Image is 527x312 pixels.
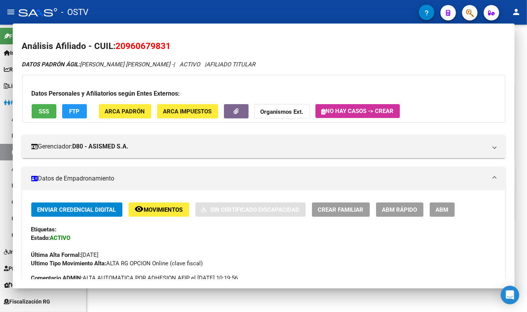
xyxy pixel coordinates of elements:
h2: Análisis Afiliado - CUIL: [22,40,505,53]
mat-icon: person [512,7,521,17]
mat-icon: remove_red_eye [135,204,144,214]
span: Crear Familiar [318,206,364,213]
span: Enviar Credencial Digital [37,206,116,213]
button: No hay casos -> Crear [315,104,400,118]
button: Enviar Credencial Digital [31,202,122,217]
span: FTP [69,108,80,115]
button: Sin Certificado Discapacidad [195,202,306,217]
button: ABM [430,202,455,217]
h3: Datos Personales y Afiliatorios según Entes Externos: [32,89,496,98]
strong: D80 - ASISMED S.A. [73,142,129,151]
div: Dominio: [DOMAIN_NAME] [20,20,86,26]
span: Reportes [4,65,32,74]
span: Sin Certificado Discapacidad [210,206,300,213]
button: SSS [32,104,56,118]
span: ARCA Impuestos [163,108,212,115]
span: Hospitales Públicos [4,281,60,289]
strong: Organismos Ext. [261,108,303,115]
strong: Ultimo Tipo Movimiento Alta: [31,260,107,267]
span: ALTA RG OPCION Online (clave fiscal) [31,260,203,267]
strong: Última Alta Formal: [31,251,81,258]
img: website_grey.svg [12,20,19,26]
span: Firma Express [4,32,44,40]
strong: Etiquetas: [31,226,57,233]
span: ALTA AUTOMATICA POR ADHESION AFIP el [DATE] 10:19:56 [31,274,238,282]
i: | ACTIVO | [22,61,256,68]
span: Padrón [4,98,29,107]
div: Open Intercom Messenger [501,286,519,304]
span: AFILIADO TITULAR [207,61,256,68]
mat-icon: menu [6,7,15,17]
mat-panel-title: Datos de Empadronamiento [31,174,487,183]
strong: ACTIVO [50,234,71,241]
span: ABM [436,206,449,213]
span: Integración (discapacidad) [4,248,75,256]
span: [PERSON_NAME] [PERSON_NAME] - [22,61,174,68]
mat-panel-title: Gerenciador: [31,142,487,151]
button: ARCA Padrón [99,104,151,118]
img: logo_orange.svg [12,12,19,19]
button: FTP [62,104,87,118]
span: - OSTV [61,4,88,21]
div: Palabras clave [91,46,123,51]
span: Movimientos [144,206,183,213]
span: ABM Rápido [382,206,417,213]
mat-expansion-panel-header: Gerenciador:D80 - ASISMED S.A. [22,135,505,158]
span: 20960679831 [116,41,171,51]
span: SSS [39,108,49,115]
span: Prestadores / Proveedores [4,264,74,273]
mat-expansion-panel-header: Datos de Empadronamiento [22,167,505,190]
button: ABM Rápido [376,202,424,217]
span: Fiscalización RG [4,297,50,306]
button: Crear Familiar [312,202,370,217]
div: v 4.0.25 [22,12,38,19]
span: No hay casos -> Crear [322,108,394,115]
button: Movimientos [129,202,189,217]
strong: Comentario ADMIN: [31,275,83,282]
span: Inicio [4,49,24,57]
strong: DATOS PADRÓN ÁGIL: [22,61,80,68]
img: tab_domain_overview_orange.svg [32,45,38,51]
button: Organismos Ext. [254,104,310,118]
span: ARCA Padrón [105,108,145,115]
img: tab_keywords_by_traffic_grey.svg [82,45,88,51]
div: Dominio [41,46,59,51]
span: [DATE] [31,251,99,258]
button: ARCA Impuestos [157,104,218,118]
strong: Estado: [31,234,50,241]
span: Liquidación de Convenios [4,82,71,90]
